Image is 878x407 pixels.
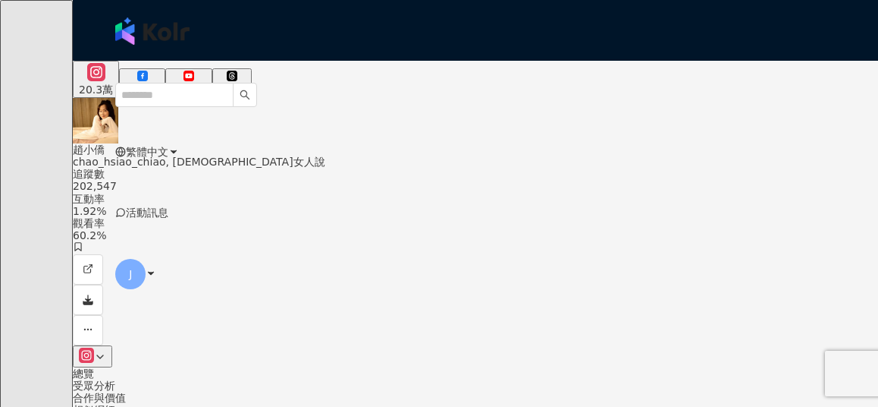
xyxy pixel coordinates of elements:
img: logo [115,17,190,45]
div: 總覽 [73,368,878,380]
div: 受眾分析 [73,380,878,392]
div: 追蹤數 [73,168,878,180]
button: 7.9萬 [212,68,252,98]
span: 活動訊息 [126,207,168,219]
div: 合作與價值 [73,392,878,404]
button: 26.4萬 [165,68,212,98]
span: 202,547 [73,180,117,192]
div: 趙小僑 [73,144,878,156]
div: 20.3萬 [79,84,113,96]
span: 1.92% [73,205,106,217]
button: 38.8萬 [119,68,165,98]
img: KOL Avatar [73,98,118,144]
span: search [240,90,250,100]
span: 60.2% [73,229,106,241]
button: 20.3萬 [73,61,119,98]
span: J [129,266,132,282]
div: 互動率 [73,193,878,205]
span: chao_hsiao_chiao, [DEMOGRAPHIC_DATA]女人說 [73,156,325,168]
div: 觀看率 [73,217,878,229]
